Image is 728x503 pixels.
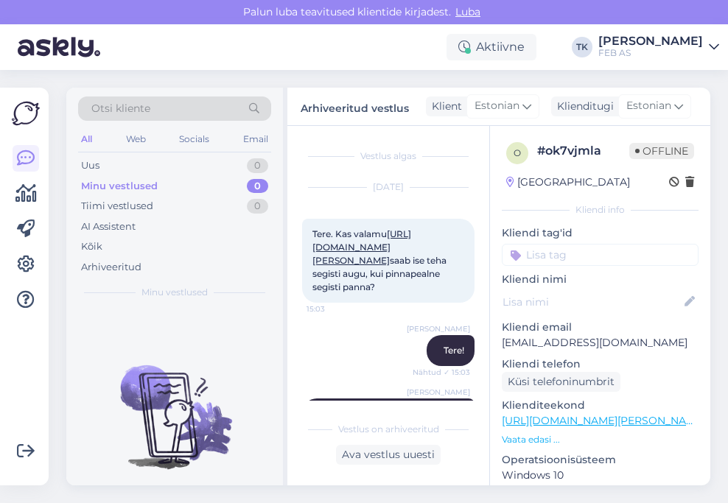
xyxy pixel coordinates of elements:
[66,339,283,471] img: No chats
[247,158,268,173] div: 0
[302,150,475,163] div: Vestlus algas
[503,294,682,310] input: Lisa nimi
[301,96,409,116] label: Arhiveeritud vestlus
[502,433,699,446] p: Vaata edasi ...
[629,143,694,159] span: Offline
[12,99,40,127] img: Askly Logo
[407,387,470,398] span: [PERSON_NAME]
[572,37,592,57] div: TK
[506,175,630,190] div: [GEOGRAPHIC_DATA]
[502,203,699,217] div: Kliendi info
[81,239,102,254] div: Kõik
[598,35,703,47] div: [PERSON_NAME]
[537,142,629,160] div: # ok7vjmla
[444,345,464,356] span: Tere!
[502,468,699,483] p: Windows 10
[626,98,671,114] span: Estonian
[81,158,99,173] div: Uus
[426,99,462,114] div: Klient
[312,228,449,292] span: Tere. Kas valamu saab ise teha segisti augu, kui pinnapealne segisti panna?
[312,228,411,266] a: [URL][DOMAIN_NAME][PERSON_NAME]
[502,452,699,468] p: Operatsioonisüsteem
[247,199,268,214] div: 0
[413,367,470,378] span: Nähtud ✓ 15:03
[81,179,158,194] div: Minu vestlused
[99,485,251,500] p: Uued vestlused tulevad siia.
[502,272,699,287] p: Kliendi nimi
[502,398,699,413] p: Klienditeekond
[81,219,136,234] div: AI Assistent
[502,414,705,427] a: [URL][DOMAIN_NAME][PERSON_NAME]
[514,147,521,158] span: o
[247,179,268,194] div: 0
[502,320,699,335] p: Kliendi email
[81,199,153,214] div: Tiimi vestlused
[307,303,362,314] span: 15:03
[240,130,271,149] div: Email
[598,35,719,59] a: [PERSON_NAME]FEB AS
[338,423,439,436] span: Vestlus on arhiveeritud
[598,47,703,59] div: FEB AS
[475,98,519,114] span: Estonian
[502,372,620,392] div: Küsi telefoninumbrit
[502,356,699,372] p: Kliendi telefon
[336,445,441,465] div: Ava vestlus uuesti
[502,225,699,241] p: Kliendi tag'id
[176,130,212,149] div: Socials
[141,286,208,299] span: Minu vestlused
[81,260,141,275] div: Arhiveeritud
[447,34,536,60] div: Aktiivne
[123,130,149,149] div: Web
[91,101,150,116] span: Otsi kliente
[551,99,614,114] div: Klienditugi
[407,323,470,334] span: [PERSON_NAME]
[302,180,475,194] div: [DATE]
[502,244,699,266] input: Lisa tag
[78,130,95,149] div: All
[502,335,699,351] p: [EMAIL_ADDRESS][DOMAIN_NAME]
[451,5,485,18] span: Luba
